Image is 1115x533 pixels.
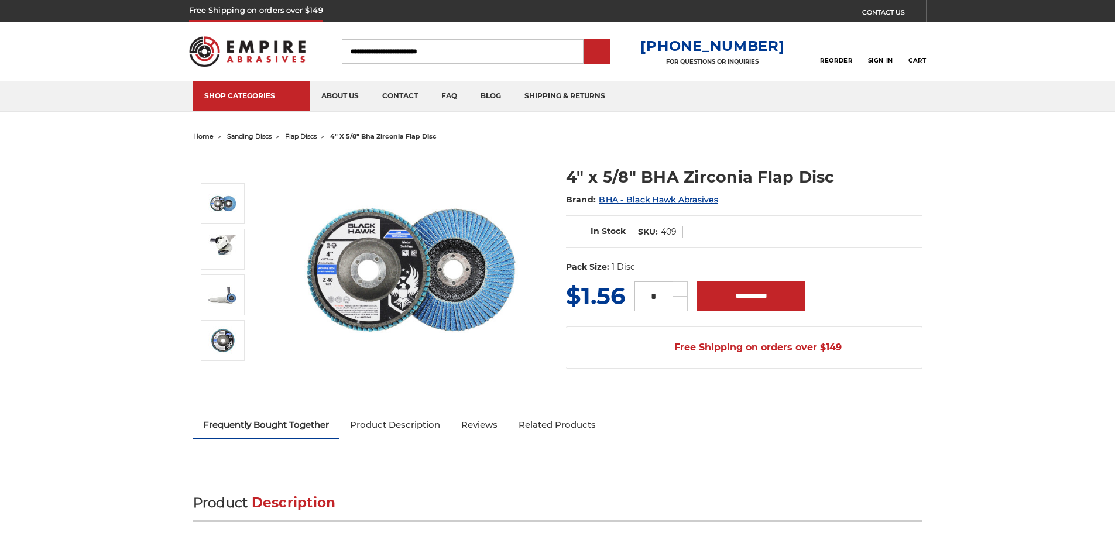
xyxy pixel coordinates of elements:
[430,81,469,111] a: faq
[208,189,238,218] img: 4-inch BHA Zirconia flap disc with 40 grit designed for aggressive metal sanding and grinding
[189,29,306,74] img: Empire Abrasives
[451,412,508,438] a: Reviews
[612,261,635,273] dd: 1 Disc
[585,40,609,64] input: Submit
[227,132,272,140] a: sanding discs
[310,81,370,111] a: about us
[646,336,842,359] span: Free Shipping on orders over $149
[566,194,596,205] span: Brand:
[640,58,784,66] p: FOR QUESTIONS OR INQUIRIES
[908,57,926,64] span: Cart
[193,132,214,140] a: home
[599,194,718,205] a: BHA - Black Hawk Abrasives
[285,132,317,140] a: flap discs
[508,412,606,438] a: Related Products
[210,363,238,388] button: Next
[469,81,513,111] a: blog
[330,132,437,140] span: 4" x 5/8" bha zirconia flap disc
[566,281,625,310] span: $1.56
[193,412,340,438] a: Frequently Bought Together
[640,37,784,54] a: [PHONE_NUMBER]
[862,6,926,22] a: CONTACT US
[638,226,658,238] dt: SKU:
[820,39,852,64] a: Reorder
[370,81,430,111] a: contact
[908,39,926,64] a: Cart
[204,91,298,100] div: SHOP CATEGORIES
[293,153,527,387] img: 4-inch BHA Zirconia flap disc with 40 grit designed for aggressive metal sanding and grinding
[208,235,238,264] img: BHA 4-inch Zirconia flap disc on angle grinder for metal deburring and paint removal
[339,412,451,438] a: Product Description
[513,81,617,111] a: shipping & returns
[591,226,626,236] span: In Stock
[208,280,238,310] img: BHA Zirconia flap disc attached to a 4-inch angle grinder for general sanding
[868,57,893,64] span: Sign In
[661,226,677,238] dd: 409
[210,158,238,183] button: Previous
[193,494,248,511] span: Product
[820,57,852,64] span: Reorder
[252,494,336,511] span: Description
[566,261,609,273] dt: Pack Size:
[208,326,238,355] img: BHA 4-inch flap discs with premium 40 grit Zirconia for professional grinding performance
[566,166,922,188] h1: 4" x 5/8" BHA Zirconia Flap Disc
